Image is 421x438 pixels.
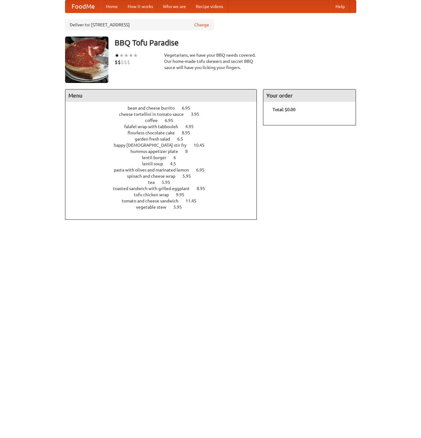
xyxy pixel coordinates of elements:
[185,149,194,154] span: 8
[113,186,217,191] a: toasted sandwich with grilled eggplant 8.95
[119,112,190,117] span: cheese tortellini in tomato sauce
[170,161,182,166] span: 4.5
[273,107,296,112] b: Total: $0.00
[101,0,123,13] a: Home
[114,143,193,148] span: happy [DEMOGRAPHIC_DATA] stir fry
[114,143,216,148] a: happy [DEMOGRAPHIC_DATA] stir fry 10.45
[128,130,181,135] span: flourless chocolate cake
[142,161,169,166] span: lentil soup
[145,118,185,123] a: coffee 6.95
[127,174,182,179] span: spinach and cheese wrap
[133,52,138,59] li: ★
[194,143,211,148] span: 10.45
[124,124,184,129] span: falafel wrap with tabbouleh
[65,19,214,30] div: Deliver to: [STREET_ADDRESS]
[263,89,356,102] h4: Your order
[130,149,199,154] a: hummus appetizer plate 8
[128,106,202,111] a: bean and cheese burrito 6.95
[123,0,158,13] a: How it works
[197,186,211,191] span: 8.95
[173,155,182,160] span: 6
[136,205,173,210] span: vegetable stew
[115,52,119,59] li: ★
[186,198,203,203] span: 11.45
[142,155,173,160] span: lentil burger
[182,130,196,135] span: 8.95
[162,180,176,185] span: 5.95
[128,106,181,111] span: bean and cheese burrito
[148,180,161,185] span: tea
[124,124,205,129] a: falafel wrap with tabbouleh 4.95
[65,0,101,13] a: FoodMe
[113,186,196,191] span: toasted sandwich with grilled eggplant
[145,118,164,123] span: coffee
[129,52,133,59] li: ★
[164,52,257,71] div: Vegetarians, we have your BBQ needs covered. Our home-made tofu skewers and secret BBQ sauce will...
[115,59,118,66] li: $
[158,0,191,13] a: Who we are
[122,198,208,203] a: tomato and cheese sandwich 11.45
[127,59,130,66] li: $
[148,180,182,185] a: tea 5.95
[191,0,228,13] a: Recipe videos
[134,192,196,197] a: tofu chicken wrap 9.95
[122,198,185,203] span: tomato and cheese sandwich
[185,124,200,129] span: 4.95
[196,167,211,172] span: 6.95
[114,167,216,172] a: pasta with olives and marinated lemon 6.95
[173,205,188,210] span: 5.95
[182,174,197,179] span: 5.95
[124,52,129,59] li: ★
[142,155,187,160] a: lentil burger 6
[65,37,108,83] img: angular.jpg
[136,205,193,210] a: vegetable stew 5.95
[135,137,176,141] span: garden fresh salad
[182,106,196,111] span: 6.95
[177,137,189,141] span: 6.5
[119,112,211,117] a: cheese tortellini in tomato sauce 3.95
[176,192,191,197] span: 9.95
[194,22,209,28] a: Change
[65,89,257,102] h4: Menu
[331,0,350,13] a: Help
[118,59,121,66] li: $
[135,137,195,141] a: garden fresh salad 6.5
[134,192,175,197] span: tofu chicken wrap
[130,149,184,154] span: hummus appetizer plate
[119,52,124,59] li: ★
[127,174,202,179] a: spinach and cheese wrap 5.95
[165,118,179,123] span: 6.95
[114,167,195,172] span: pasta with olives and marinated lemon
[115,37,356,49] h3: BBQ Tofu Paradise
[121,59,124,66] li: $
[124,59,127,66] li: $
[191,112,205,117] span: 3.95
[142,161,187,166] a: lentil soup 4.5
[128,130,202,135] a: flourless chocolate cake 8.95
